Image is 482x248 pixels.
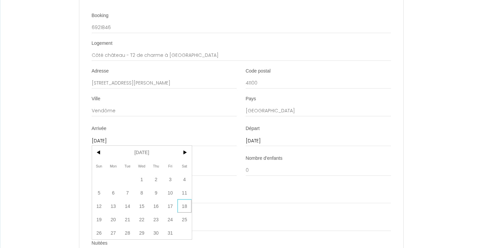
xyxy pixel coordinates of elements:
[92,96,100,102] label: Ville
[120,226,135,239] span: 28
[177,199,192,213] span: 18
[163,159,177,172] span: Fri
[149,226,163,239] span: 30
[149,159,163,172] span: Thu
[135,213,149,226] span: 22
[177,213,192,226] span: 25
[92,226,106,239] span: 26
[106,186,120,199] span: 6
[92,12,109,19] label: Booking
[92,240,107,247] label: Nuitées
[135,226,149,239] span: 29
[135,199,149,213] span: 15
[92,213,106,226] span: 19
[135,159,149,172] span: Wed
[106,199,120,213] span: 13
[163,199,177,213] span: 17
[92,159,106,172] span: Sun
[163,186,177,199] span: 10
[135,172,149,186] span: 1
[149,213,163,226] span: 23
[106,146,177,159] span: [DATE]
[246,125,260,132] label: Départ
[177,146,192,159] span: >
[120,186,135,199] span: 7
[246,155,283,162] label: Nombre d'enfants
[92,125,106,132] label: Arrivée
[163,172,177,186] span: 3
[163,226,177,239] span: 31
[246,68,271,75] label: Code postal
[92,146,106,159] span: <
[163,213,177,226] span: 24
[177,172,192,186] span: 4
[135,186,149,199] span: 8
[92,186,106,199] span: 5
[120,199,135,213] span: 14
[246,96,256,102] label: Pays
[106,226,120,239] span: 27
[177,186,192,199] span: 11
[120,213,135,226] span: 21
[177,159,192,172] span: Sat
[92,199,106,213] span: 12
[120,159,135,172] span: Tue
[92,40,112,47] label: Logement
[106,159,120,172] span: Mon
[149,186,163,199] span: 9
[106,213,120,226] span: 20
[92,185,391,192] div: Caution
[149,172,163,186] span: 2
[149,199,163,213] span: 16
[92,68,109,75] label: Adresse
